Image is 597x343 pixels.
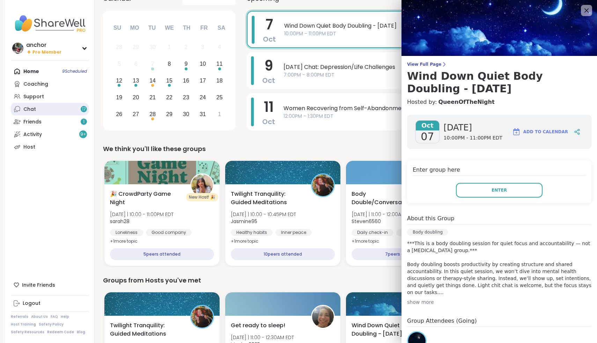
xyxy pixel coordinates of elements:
[195,73,210,88] div: Choose Friday, October 17th, 2025
[216,59,223,69] div: 11
[231,229,273,236] div: Healthy habits
[112,40,127,55] div: Not available Sunday, September 28th, 2025
[146,229,192,236] div: Good company
[352,211,415,218] span: [DATE] | 11:00 - 12:00AM EDT
[352,190,424,207] span: Body Double/Conversations/Chill
[118,59,121,69] div: 5
[11,103,89,115] a: Chat17
[144,20,160,36] div: Tu
[413,166,586,176] h4: Enter group here
[133,76,139,85] div: 13
[110,321,183,338] span: Twilight Tranquility: Guided Meditations
[352,229,393,236] div: Daily check-in
[145,107,160,122] div: Choose Tuesday, October 28th, 2025
[166,76,172,85] div: 15
[201,42,204,52] div: 3
[352,218,381,225] b: Steven6560
[110,218,130,225] b: sarah28
[133,109,139,119] div: 27
[216,93,223,102] div: 25
[82,106,86,112] span: 17
[216,76,223,85] div: 18
[127,20,142,36] div: Mo
[396,229,442,236] div: Good company
[168,59,171,69] div: 8
[23,81,48,88] div: Coaching
[149,42,156,52] div: 30
[262,76,275,85] span: Oct
[200,76,206,85] div: 17
[128,73,143,88] div: Choose Monday, October 13th, 2025
[523,129,568,135] span: Add to Calendar
[11,322,36,327] a: Host Training
[110,211,174,218] span: [DATE] | 10:00 - 11:00PM EDT
[145,40,160,55] div: Not available Tuesday, September 30th, 2025
[212,57,227,72] div: Choose Saturday, October 11th, 2025
[162,40,177,55] div: Not available Wednesday, October 1st, 2025
[133,93,139,102] div: 20
[112,57,127,72] div: Not available Sunday, October 5th, 2025
[183,109,189,119] div: 30
[231,190,303,207] span: Twilight Tranquility: Guided Meditations
[134,59,138,69] div: 6
[110,190,183,207] span: 🎉 CrowdParty Game Night
[195,57,210,72] div: Choose Friday, October 10th, 2025
[111,39,228,122] div: month 2025-10
[162,107,177,122] div: Choose Wednesday, October 29th, 2025
[32,49,61,55] span: Pro Member
[509,123,571,140] button: Add to Calendar
[162,20,177,36] div: We
[492,187,507,193] span: Enter
[145,73,160,88] div: Choose Tuesday, October 14th, 2025
[23,119,42,126] div: Friends
[283,104,571,113] span: Women Recovering from Self-Abandonment
[191,174,213,196] img: sarah28
[31,314,48,319] a: About Us
[23,93,44,100] div: Support
[51,314,58,319] a: FAQ
[179,107,194,122] div: Choose Thursday, October 30th, 2025
[179,90,194,105] div: Choose Thursday, October 23rd, 2025
[200,93,206,102] div: 24
[103,276,583,285] div: Groups from Hosts you've met
[128,40,143,55] div: Not available Monday, September 29th, 2025
[128,107,143,122] div: Choose Monday, October 27th, 2025
[312,306,334,328] img: Monica2025
[184,59,187,69] div: 9
[11,279,89,291] div: Invite Friends
[407,98,591,106] h4: Hosted by:
[179,57,194,72] div: Choose Thursday, October 9th, 2025
[112,90,127,105] div: Choose Sunday, October 19th, 2025
[11,90,89,103] a: Support
[456,183,543,198] button: Enter
[151,59,154,69] div: 7
[110,20,125,36] div: Su
[80,131,86,137] span: 9 +
[23,144,35,151] div: Host
[112,107,127,122] div: Choose Sunday, October 26th, 2025
[166,93,172,102] div: 22
[11,11,89,36] img: ShareWell Nav Logo
[283,113,571,120] span: 12:00PM - 1:30PM EDT
[266,15,273,34] span: 7
[103,144,583,154] div: We think you'll like these groups
[128,57,143,72] div: Not available Monday, October 6th, 2025
[179,20,194,36] div: Th
[284,30,570,37] span: 10:00PM - 11:00PM EDT
[23,300,40,307] div: Logout
[191,306,213,328] img: Jasmine95
[11,314,28,319] a: Referrals
[195,90,210,105] div: Choose Friday, October 24th, 2025
[214,20,229,36] div: Sa
[149,93,156,102] div: 21
[407,62,591,67] span: View Full Page
[407,62,591,95] a: View Full PageWind Down Quiet Body Doubling - [DATE]
[47,330,74,335] a: Redeem Code
[116,42,122,52] div: 28
[183,76,189,85] div: 16
[218,42,221,52] div: 4
[284,22,570,30] span: Wind Down Quiet Body Doubling - [DATE]
[83,119,84,125] span: 1
[162,57,177,72] div: Choose Wednesday, October 8th, 2025
[264,56,273,76] span: 9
